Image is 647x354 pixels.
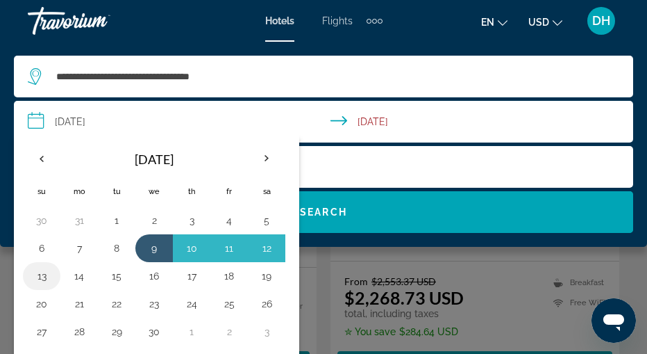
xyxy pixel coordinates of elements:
[591,298,636,343] iframe: Button to launch messaging window
[106,322,128,341] button: Day 29
[14,101,633,143] button: Select check in and out date
[255,239,278,258] button: Day 12
[255,266,278,286] button: Day 19
[180,294,203,314] button: Day 24
[481,12,507,32] button: Change language
[255,294,278,314] button: Day 26
[143,294,165,314] button: Day 23
[31,239,53,258] button: Day 6
[31,322,53,341] button: Day 27
[60,143,248,176] th: [DATE]
[143,239,165,258] button: Day 9
[180,239,203,258] button: Day 10
[14,146,633,188] button: Travelers: 2 adults, 0 children
[481,17,494,28] span: en
[300,207,347,218] span: Search
[265,15,294,26] a: Hotels
[31,266,53,286] button: Day 13
[218,322,240,341] button: Day 2
[592,14,610,28] span: DH
[528,12,562,32] button: Change currency
[218,239,240,258] button: Day 11
[106,239,128,258] button: Day 8
[23,143,60,175] button: Previous month
[180,266,203,286] button: Day 17
[68,266,90,286] button: Day 14
[218,294,240,314] button: Day 25
[31,294,53,314] button: Day 20
[68,322,90,341] button: Day 28
[31,211,53,230] button: Day 30
[218,266,240,286] button: Day 18
[55,66,612,87] input: Search hotel destination
[180,322,203,341] button: Day 1
[14,191,633,233] button: Search
[68,239,90,258] button: Day 7
[143,322,165,341] button: Day 30
[28,3,167,39] a: Travorium
[106,294,128,314] button: Day 22
[180,211,203,230] button: Day 3
[255,211,278,230] button: Day 5
[255,322,278,341] button: Day 3
[367,10,383,32] button: Extra navigation items
[218,211,240,230] button: Day 4
[143,266,165,286] button: Day 16
[143,211,165,230] button: Day 2
[583,6,619,35] button: User Menu
[248,143,285,175] button: Next month
[68,294,90,314] button: Day 21
[322,15,353,26] a: Flights
[106,266,128,286] button: Day 15
[106,211,128,230] button: Day 1
[68,211,90,230] button: Day 31
[528,17,549,28] span: USD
